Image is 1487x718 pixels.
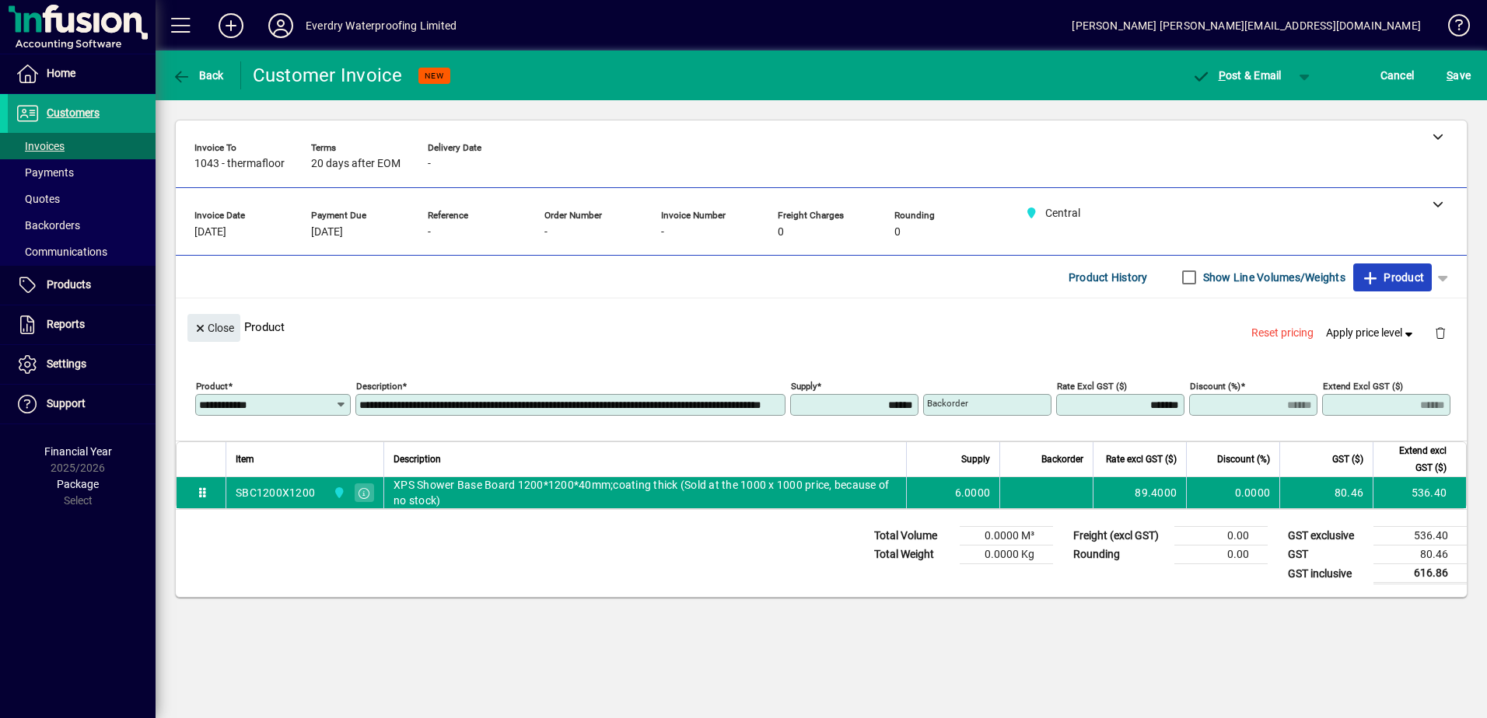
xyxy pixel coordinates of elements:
td: 536.40 [1373,477,1466,508]
span: Reports [47,318,85,330]
span: Apply price level [1326,325,1416,341]
span: Support [47,397,86,410]
div: Product [176,298,1467,355]
td: Total Weight [866,545,960,564]
td: GST inclusive [1280,564,1373,584]
a: Communications [8,239,156,265]
span: Settings [47,357,86,370]
span: 1043 - thermafloor [194,158,285,170]
div: Customer Invoice [253,63,403,88]
div: SBC1200X1200 [236,485,315,500]
button: Close [187,314,240,342]
button: Product History [1062,263,1154,291]
a: Home [8,54,156,93]
span: Products [47,278,91,291]
span: Description [394,451,441,468]
app-page-header-button: Back [156,61,241,89]
mat-label: Backorder [927,398,968,409]
td: Rounding [1065,545,1174,564]
span: Supply [961,451,990,468]
button: Post & Email [1184,61,1289,89]
span: ost & Email [1191,69,1282,82]
div: 89.4000 [1103,485,1177,500]
a: Backorders [8,212,156,239]
span: Product History [1069,265,1148,290]
a: Payments [8,159,156,186]
span: 0 [894,226,901,239]
span: Close [194,315,234,341]
span: S [1447,69,1453,82]
td: Freight (excl GST) [1065,527,1174,545]
span: - [544,226,548,239]
span: Home [47,67,75,79]
span: Financial Year [44,445,112,458]
mat-label: Extend excl GST ($) [1323,381,1403,392]
button: Back [168,61,228,89]
span: Back [172,69,224,82]
button: Cancel [1377,61,1419,89]
span: Item [236,451,254,468]
span: Rate excl GST ($) [1106,451,1177,468]
a: Support [8,385,156,423]
button: Add [206,12,256,40]
span: - [661,226,664,239]
span: - [428,226,431,239]
span: Reset pricing [1251,325,1314,341]
span: Cancel [1380,63,1415,88]
a: Settings [8,345,156,384]
td: Total Volume [866,527,960,545]
mat-label: Discount (%) [1190,381,1240,392]
span: Customers [47,106,100,119]
span: Product [1361,265,1424,290]
td: 0.0000 [1186,477,1279,508]
span: GST ($) [1332,451,1363,468]
span: NEW [425,71,444,81]
div: Everdry Waterproofing Limited [306,13,457,38]
span: 20 days after EOM [311,158,401,170]
span: Backorder [1041,451,1083,468]
span: Payments [16,166,74,179]
a: Invoices [8,133,156,159]
app-page-header-button: Close [184,320,244,334]
td: 0.0000 M³ [960,527,1053,545]
td: GST exclusive [1280,527,1373,545]
button: Delete [1422,314,1459,351]
td: 616.86 [1373,564,1467,584]
mat-label: Description [356,381,402,392]
span: Quotes [16,193,60,205]
label: Show Line Volumes/Weights [1200,270,1345,285]
span: P [1219,69,1226,82]
td: 0.00 [1174,545,1268,564]
span: 0 [778,226,784,239]
button: Product [1353,263,1432,291]
td: 80.46 [1279,477,1373,508]
button: Reset pricing [1245,319,1320,347]
mat-label: Supply [791,381,817,392]
span: Extend excl GST ($) [1383,442,1447,476]
span: Discount (%) [1217,451,1270,468]
td: 80.46 [1373,545,1467,564]
span: Communications [16,246,107,258]
span: Central [329,484,347,501]
button: Profile [256,12,306,40]
td: 0.0000 Kg [960,545,1053,564]
a: Reports [8,305,156,344]
td: GST [1280,545,1373,564]
span: Backorders [16,219,80,232]
span: Invoices [16,140,65,152]
mat-label: Product [196,381,228,392]
span: - [428,158,431,170]
div: [PERSON_NAME] [PERSON_NAME][EMAIL_ADDRESS][DOMAIN_NAME] [1072,13,1421,38]
span: [DATE] [194,226,226,239]
td: 0.00 [1174,527,1268,545]
span: [DATE] [311,226,343,239]
span: XPS Shower Base Board 1200*1200*40mm;coating thick (Sold at the 1000 x 1000 price, because of no ... [394,477,897,508]
span: 6.0000 [955,485,991,500]
app-page-header-button: Delete [1422,326,1459,340]
a: Products [8,266,156,305]
button: Save [1443,61,1475,89]
span: Package [57,478,99,490]
mat-label: Rate excl GST ($) [1057,381,1127,392]
td: 536.40 [1373,527,1467,545]
span: ave [1447,63,1471,88]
